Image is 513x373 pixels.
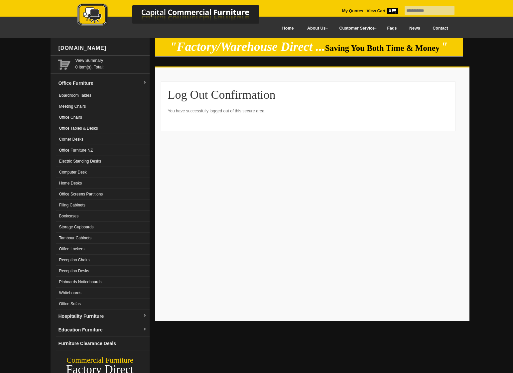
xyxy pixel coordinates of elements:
[59,3,292,30] a: Capital Commercial Furniture Logo
[365,9,398,13] a: View Cart0
[56,101,150,112] a: Meeting Chairs
[381,21,403,36] a: Faqs
[56,277,150,288] a: Pinboards Noticeboards
[56,255,150,266] a: Reception Chairs
[56,90,150,101] a: Boardroom Tables
[367,9,398,13] strong: View Cart
[56,38,150,58] div: [DOMAIN_NAME]
[56,134,150,145] a: Corner Desks
[56,299,150,310] a: Office Sofas
[56,337,150,350] a: Furniture Clearance Deals
[56,288,150,299] a: Whiteboards
[56,156,150,167] a: Electric Standing Desks
[56,112,150,123] a: Office Chairs
[56,123,150,134] a: Office Tables & Desks
[325,44,440,53] span: Saving You Both Time & Money
[56,266,150,277] a: Reception Desks
[56,222,150,233] a: Storage Cupboards
[56,145,150,156] a: Office Furniture NZ
[56,167,150,178] a: Computer Desk
[75,57,147,64] a: View Summary
[56,200,150,211] a: Filing Cabinets
[56,211,150,222] a: Bookcases
[56,178,150,189] a: Home Desks
[426,21,454,36] a: Contact
[332,21,381,36] a: Customer Service
[170,40,325,54] em: "Factory/Warehouse Direct ...
[51,356,150,365] div: Commercial Furniture
[56,233,150,244] a: Tambour Cabinets
[56,189,150,200] a: Office Screens Partitions
[143,81,147,85] img: dropdown
[342,9,363,13] a: My Quotes
[56,323,150,337] a: Education Furnituredropdown
[441,40,448,54] em: "
[56,76,150,90] a: Office Furnituredropdown
[75,57,147,69] span: 0 item(s), Total:
[300,21,332,36] a: About Us
[56,310,150,323] a: Hospitality Furnituredropdown
[387,8,398,14] span: 0
[403,21,426,36] a: News
[168,108,449,114] p: You have successfully logged out of this secure area.
[59,3,292,28] img: Capital Commercial Furniture Logo
[143,327,147,331] img: dropdown
[143,314,147,318] img: dropdown
[56,244,150,255] a: Office Lockers
[168,88,449,101] h1: Log Out Confirmation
